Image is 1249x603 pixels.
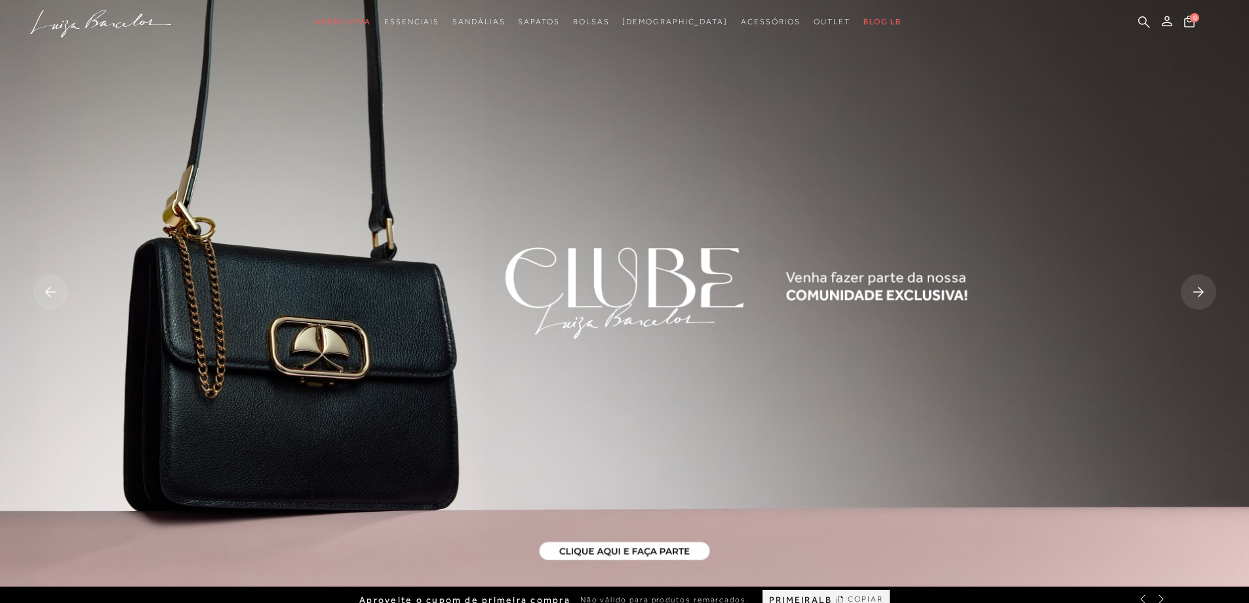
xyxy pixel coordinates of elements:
[315,10,371,34] a: noSubCategoriesText
[622,17,728,26] span: [DEMOGRAPHIC_DATA]
[1180,14,1199,32] button: 0
[573,10,610,34] a: noSubCategoriesText
[814,10,850,34] a: noSubCategoriesText
[518,10,559,34] a: noSubCategoriesText
[814,17,850,26] span: Outlet
[863,10,902,34] a: BLOG LB
[452,17,505,26] span: Sandálias
[741,10,801,34] a: noSubCategoriesText
[741,17,801,26] span: Acessórios
[384,17,439,26] span: Essenciais
[518,17,559,26] span: Sapatos
[315,17,371,26] span: Verão Viva
[863,17,902,26] span: BLOG LB
[384,10,439,34] a: noSubCategoriesText
[452,10,505,34] a: noSubCategoriesText
[1190,13,1199,22] span: 0
[622,10,728,34] a: noSubCategoriesText
[573,17,610,26] span: Bolsas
